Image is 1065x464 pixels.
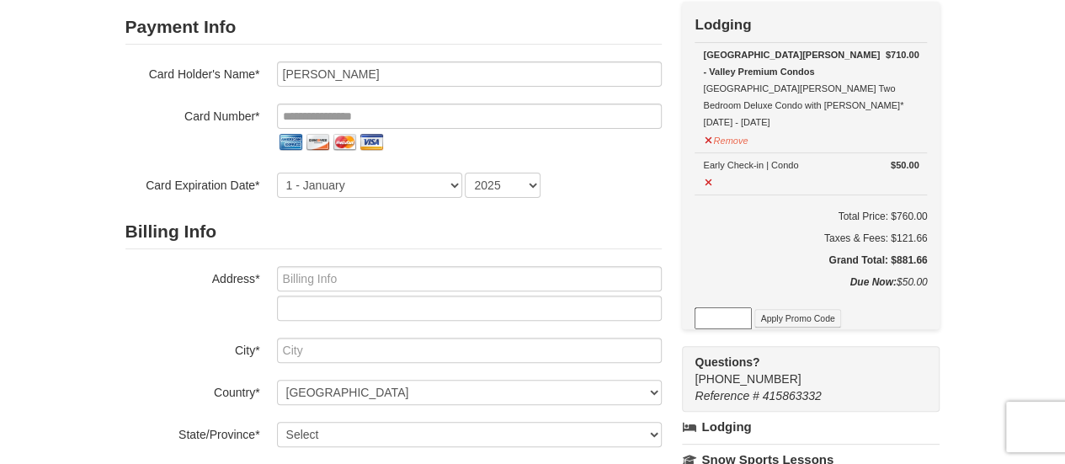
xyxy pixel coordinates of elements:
[695,208,927,225] h6: Total Price: $760.00
[331,129,358,156] img: mastercard.png
[125,104,260,125] label: Card Number*
[125,61,260,83] label: Card Holder's Name*
[277,266,662,291] input: Billing Info
[682,412,940,442] a: Lodging
[695,230,927,247] div: Taxes & Fees: $121.66
[358,129,385,156] img: visa.png
[695,354,909,386] span: [PHONE_NUMBER]
[277,338,662,363] input: City
[304,129,331,156] img: discover.png
[125,173,260,194] label: Card Expiration Date*
[695,389,759,403] span: Reference #
[125,10,662,45] h2: Payment Info
[125,266,260,287] label: Address*
[695,355,759,369] strong: Questions?
[277,61,662,87] input: Card Holder Name
[754,309,840,328] button: Apply Promo Code
[125,338,260,359] label: City*
[891,157,919,173] strong: $50.00
[703,50,880,77] strong: [GEOGRAPHIC_DATA][PERSON_NAME] - Valley Premium Condos
[695,17,751,33] strong: Lodging
[703,46,919,131] div: [GEOGRAPHIC_DATA][PERSON_NAME] Two Bedroom Deluxe Condo with [PERSON_NAME]* [DATE] - [DATE]
[695,252,927,269] h5: Grand Total: $881.66
[849,276,896,288] strong: Due Now:
[695,274,927,307] div: $50.00
[277,129,304,156] img: amex.png
[763,389,822,403] span: 415863332
[703,128,748,149] button: Remove
[125,422,260,443] label: State/Province*
[886,46,919,63] strong: $710.00
[125,215,662,249] h2: Billing Info
[695,152,927,195] td: Early Check-in | Condo
[125,380,260,401] label: Country*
